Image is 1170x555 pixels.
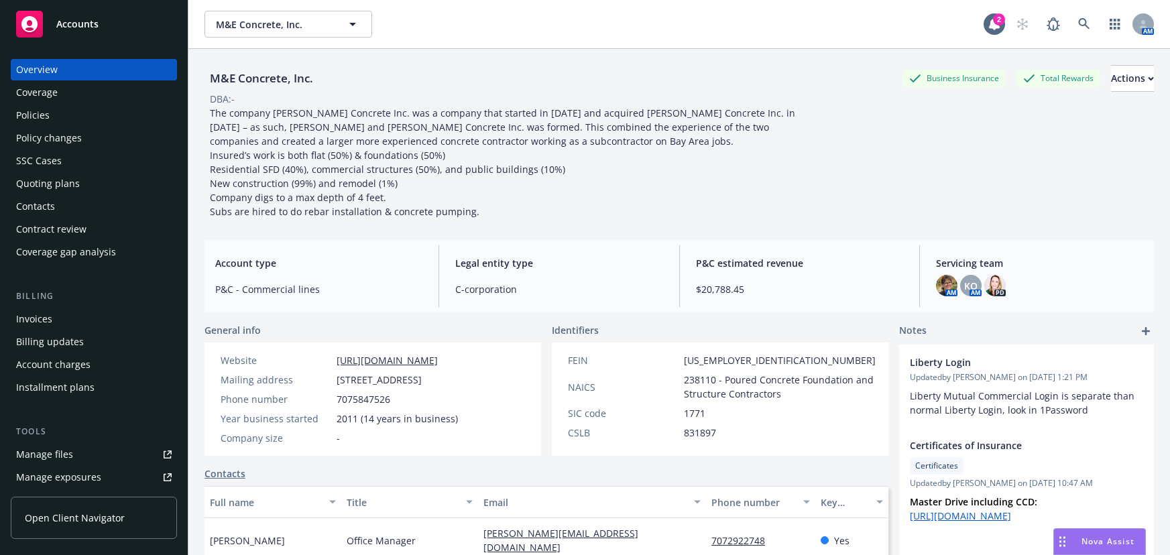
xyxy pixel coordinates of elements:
span: C-corporation [455,282,662,296]
div: Email [483,495,686,509]
a: Policy changes [11,127,177,149]
a: Report a Bug [1040,11,1067,38]
div: Tools [11,425,177,438]
div: Certificates of InsuranceCertificatesUpdatedby [PERSON_NAME] on [DATE] 10:47 AMMaster Drive inclu... [899,428,1154,534]
button: Nova Assist [1053,528,1146,555]
span: Liberty Login [910,355,1108,369]
span: Updated by [PERSON_NAME] on [DATE] 1:21 PM [910,371,1143,383]
a: Contract review [11,219,177,240]
strong: Master Drive including CCD: [910,495,1037,508]
span: 238110 - Poured Concrete Foundation and Structure Contractors [684,373,876,401]
span: Notes [899,323,927,339]
a: Search [1071,11,1098,38]
div: Coverage gap analysis [16,241,116,263]
div: NAICS [568,380,679,394]
div: Total Rewards [1016,70,1100,86]
div: Key contact [821,495,868,509]
span: [STREET_ADDRESS] [337,373,422,387]
a: Installment plans [11,377,177,398]
span: Account type [215,256,422,270]
a: [URL][DOMAIN_NAME] [910,509,1011,522]
a: add [1138,323,1154,339]
span: Nova Assist [1081,536,1134,547]
span: Office Manager [347,534,416,548]
button: M&E Concrete, Inc. [204,11,372,38]
span: Servicing team [936,256,1143,270]
a: SSC Cases [11,150,177,172]
img: photo [936,275,957,296]
span: Certificates of Insurance [910,438,1108,452]
div: Year business started [221,412,331,426]
a: Manage files [11,444,177,465]
span: [PERSON_NAME] [210,534,285,548]
a: Contacts [204,467,245,481]
a: Accounts [11,5,177,43]
span: Yes [834,534,850,548]
a: Billing updates [11,331,177,353]
div: Contacts [16,196,55,217]
span: 831897 [684,426,716,440]
a: 7072922748 [711,534,776,547]
span: General info [204,323,261,337]
div: Mailing address [221,373,331,387]
div: FEIN [568,353,679,367]
div: M&E Concrete, Inc. [204,70,318,87]
div: Billing updates [16,331,84,353]
a: Coverage gap analysis [11,241,177,263]
span: The company [PERSON_NAME] Concrete Inc. was a company that started in [DATE] and acquired [PERSON... [210,107,798,218]
button: Key contact [815,486,888,518]
a: Overview [11,59,177,80]
div: Title [347,495,458,509]
button: Actions [1111,65,1154,92]
div: Drag to move [1054,529,1071,554]
a: Coverage [11,82,177,103]
div: Full name [210,495,321,509]
div: Overview [16,59,58,80]
div: Website [221,353,331,367]
div: Contract review [16,219,86,240]
span: KO [964,279,978,293]
div: 2 [993,13,1005,25]
div: SSC Cases [16,150,62,172]
a: Policies [11,105,177,126]
span: Identifiers [552,323,599,337]
div: Account charges [16,354,91,375]
div: Manage exposures [16,467,101,488]
span: Liberty Mutual Commercial Login is separate than normal Liberty Login, look in 1Password [910,389,1137,416]
a: Manage exposures [11,467,177,488]
button: Phone number [706,486,815,518]
a: Contacts [11,196,177,217]
span: P&C estimated revenue [696,256,903,270]
div: Business Insurance [902,70,1006,86]
div: Manage files [16,444,73,465]
a: Start snowing [1009,11,1036,38]
span: $20,788.45 [696,282,903,296]
div: Billing [11,290,177,303]
a: [PERSON_NAME][EMAIL_ADDRESS][DOMAIN_NAME] [483,527,638,554]
img: photo [984,275,1006,296]
div: Policy changes [16,127,82,149]
button: Title [341,486,478,518]
div: Quoting plans [16,173,80,194]
span: M&E Concrete, Inc. [216,17,332,32]
span: Certificates [915,460,958,472]
a: Invoices [11,308,177,330]
a: [URL][DOMAIN_NAME] [337,354,438,367]
a: Quoting plans [11,173,177,194]
div: Installment plans [16,377,95,398]
span: Updated by [PERSON_NAME] on [DATE] 10:47 AM [910,477,1143,489]
div: CSLB [568,426,679,440]
div: Phone number [711,495,795,509]
span: [US_EMPLOYER_IDENTIFICATION_NUMBER] [684,353,876,367]
span: 2011 (14 years in business) [337,412,458,426]
div: Phone number [221,392,331,406]
a: Switch app [1102,11,1128,38]
span: 1771 [684,406,705,420]
span: Open Client Navigator [25,511,125,525]
span: Legal entity type [455,256,662,270]
div: Invoices [16,308,52,330]
button: Full name [204,486,341,518]
div: DBA: - [210,92,235,106]
span: Accounts [56,19,99,29]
